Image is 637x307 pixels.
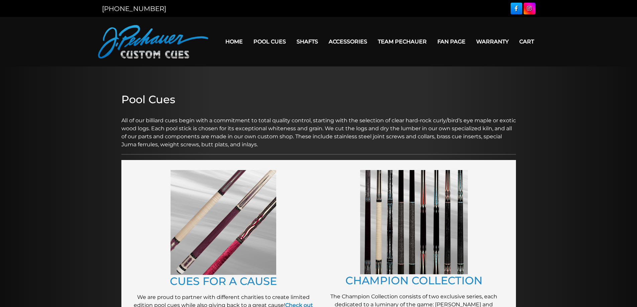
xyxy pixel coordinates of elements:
[248,33,291,50] a: Pool Cues
[323,33,373,50] a: Accessories
[432,33,471,50] a: Fan Page
[121,93,516,106] h2: Pool Cues
[102,5,166,13] a: [PHONE_NUMBER]
[291,33,323,50] a: Shafts
[121,109,516,149] p: All of our billiard cues begin with a commitment to total quality control, starting with the sele...
[170,275,277,288] a: CUES FOR A CAUSE
[471,33,514,50] a: Warranty
[98,25,208,58] img: Pechauer Custom Cues
[220,33,248,50] a: Home
[373,33,432,50] a: Team Pechauer
[514,33,539,50] a: Cart
[345,274,483,287] a: CHAMPION COLLECTION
